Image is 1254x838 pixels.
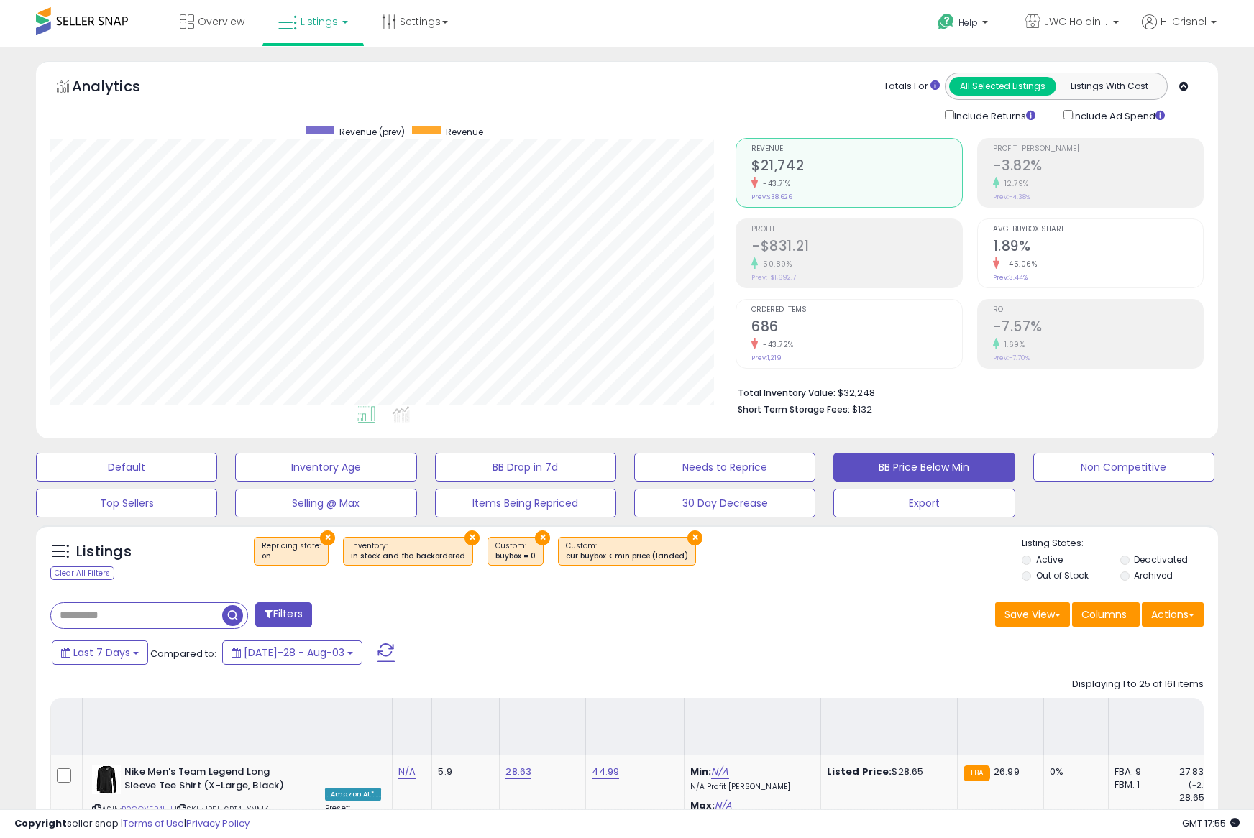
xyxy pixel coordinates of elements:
[758,178,791,189] small: -43.71%
[1161,14,1207,29] span: Hi Crisnel
[1033,453,1214,482] button: Non Competitive
[964,765,990,781] small: FBA
[495,540,536,562] span: Custom:
[934,107,1053,124] div: Include Returns
[758,259,792,270] small: 50.89%
[993,238,1203,257] h2: 1.89%
[123,816,184,830] a: Terms of Use
[198,14,244,29] span: Overview
[446,126,483,138] span: Revenue
[926,2,1002,47] a: Help
[993,157,1203,177] h2: -3.82%
[398,765,416,779] a: N/A
[634,489,815,517] button: 30 Day Decrease
[1179,765,1237,778] div: 27.83
[751,145,961,153] span: Revenue
[73,645,130,660] span: Last 7 Days
[535,530,550,545] button: ×
[994,765,1020,778] span: 26.99
[993,145,1203,153] span: Profit [PERSON_NAME]
[150,647,216,660] span: Compared to:
[1179,791,1237,804] div: 28.65
[751,226,961,234] span: Profit
[634,453,815,482] button: Needs to Reprice
[339,126,405,138] span: Revenue (prev)
[1115,778,1162,791] div: FBM: 1
[738,383,1193,400] li: $32,248
[884,80,940,93] div: Totals For
[1081,607,1127,622] span: Columns
[827,765,892,778] b: Listed Price:
[738,403,850,415] b: Short Term Storage Fees:
[464,530,480,545] button: ×
[1142,602,1204,627] button: Actions
[92,765,121,794] img: 314R1NRJhvL._SL40_.jpg
[993,318,1203,338] h2: -7.57%
[995,602,1070,627] button: Save View
[320,530,335,545] button: ×
[14,817,250,831] div: seller snap | |
[1072,678,1204,691] div: Displaying 1 to 25 of 161 items
[993,306,1203,314] span: ROI
[1134,569,1173,581] label: Archived
[592,765,619,779] a: 44.99
[1115,765,1162,778] div: FBA: 9
[14,816,67,830] strong: Copyright
[993,193,1030,201] small: Prev: -4.38%
[301,14,338,29] span: Listings
[993,273,1028,282] small: Prev: 3.44%
[124,765,299,796] b: Nike Men's Team Legend Long Sleeve Tee Shirt (X-Large, Black)
[1036,553,1063,566] label: Active
[751,238,961,257] h2: -$831.21
[1134,553,1188,566] label: Deactivated
[751,273,798,282] small: Prev: -$1,692.71
[690,782,810,792] p: N/A Profit [PERSON_NAME]
[833,453,1015,482] button: BB Price Below Min
[751,306,961,314] span: Ordered Items
[1056,77,1163,96] button: Listings With Cost
[833,489,1015,517] button: Export
[351,551,465,561] div: in stock and fba backordered
[495,551,536,561] div: buybox = 0
[1053,107,1188,124] div: Include Ad Spend
[999,178,1029,189] small: 12.79%
[72,76,168,100] h5: Analytics
[958,17,978,29] span: Help
[36,489,217,517] button: Top Sellers
[235,453,416,482] button: Inventory Age
[751,157,961,177] h2: $21,742
[1050,765,1097,778] div: 0%
[325,788,381,801] div: Amazon AI *
[751,193,792,201] small: Prev: $38,626
[435,453,616,482] button: BB Drop in 7d
[566,551,688,561] div: cur buybox < min price (landed)
[435,489,616,517] button: Items Being Repriced
[50,566,114,580] div: Clear All Filters
[687,530,702,545] button: ×
[186,816,250,830] a: Privacy Policy
[1189,779,1225,791] small: (-2.86%)
[999,339,1025,350] small: 1.69%
[1036,569,1089,581] label: Out of Stock
[711,765,728,779] a: N/A
[566,540,688,562] span: Custom:
[993,354,1030,362] small: Prev: -7.70%
[751,354,782,362] small: Prev: 1,219
[949,77,1056,96] button: All Selected Listings
[1142,14,1217,47] a: Hi Crisnel
[852,402,872,416] span: $132
[262,551,321,561] div: on
[1182,816,1240,830] span: 2025-08-11 17:55 GMT
[235,489,416,517] button: Selling @ Max
[758,339,794,350] small: -43.72%
[993,226,1203,234] span: Avg. Buybox Share
[222,640,362,665] button: [DATE]-28 - Aug-03
[36,453,217,482] button: Default
[1022,537,1218,551] p: Listing States:
[255,602,311,627] button: Filters
[52,640,148,665] button: Last 7 Days
[505,765,531,779] a: 28.63
[937,13,955,31] i: Get Help
[262,540,321,562] span: Repricing state :
[1044,14,1109,29] span: JWC Holdings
